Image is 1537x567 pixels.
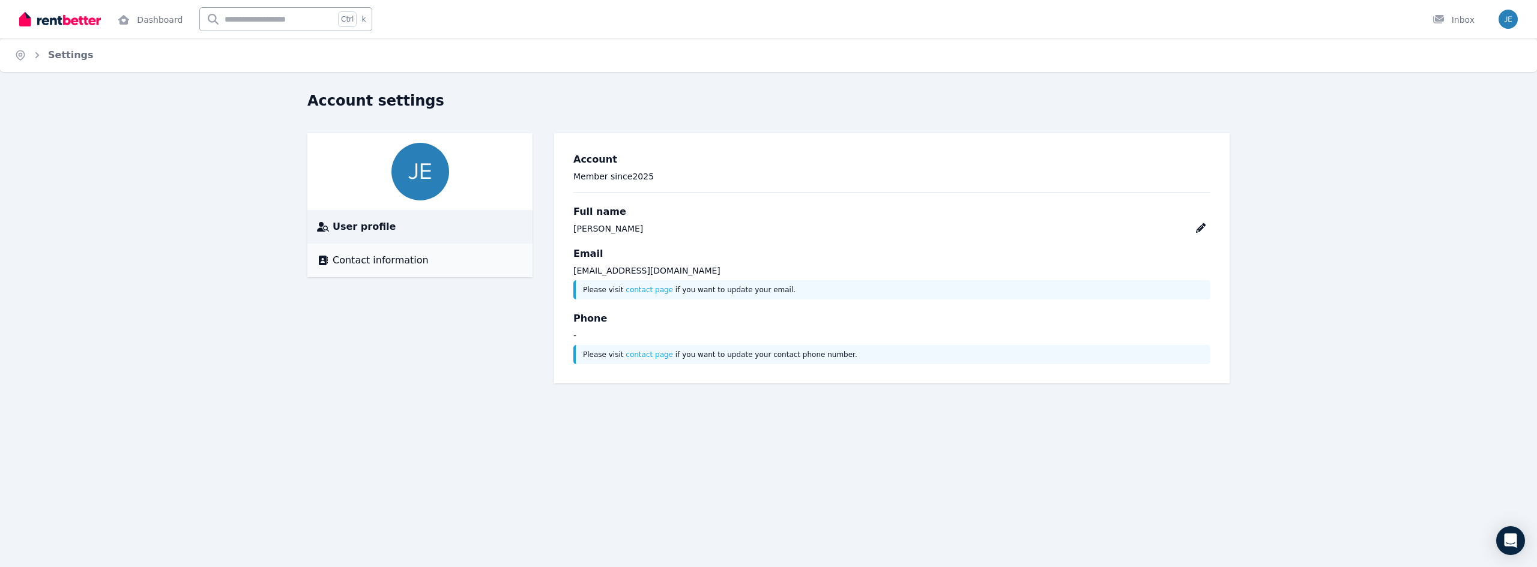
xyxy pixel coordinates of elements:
[361,14,366,24] span: k
[573,170,1210,182] p: Member since 2025
[573,265,1210,277] p: [EMAIL_ADDRESS][DOMAIN_NAME]
[573,205,1210,219] h3: Full name
[573,152,1210,167] h3: Account
[48,49,94,61] a: Settings
[573,329,1210,341] p: -
[317,220,523,234] a: User profile
[19,10,101,28] img: RentBetter
[1499,10,1518,29] img: Jenico Kenneth Bautista
[333,220,396,234] span: User profile
[573,223,643,235] div: [PERSON_NAME]
[573,247,1210,261] h3: Email
[391,143,449,200] img: Jenico Kenneth Bautista
[307,91,444,110] h1: Account settings
[338,11,357,27] span: Ctrl
[626,350,673,359] a: contact page
[1433,14,1475,26] div: Inbox
[626,286,673,294] a: contact page
[583,285,1203,295] p: Please visit if you want to update your email.
[317,253,523,268] a: Contact information
[573,311,1210,326] h3: Phone
[333,253,429,268] span: Contact information
[583,350,1203,359] p: Please visit if you want to update your contact phone number.
[1496,526,1525,555] div: Open Intercom Messenger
